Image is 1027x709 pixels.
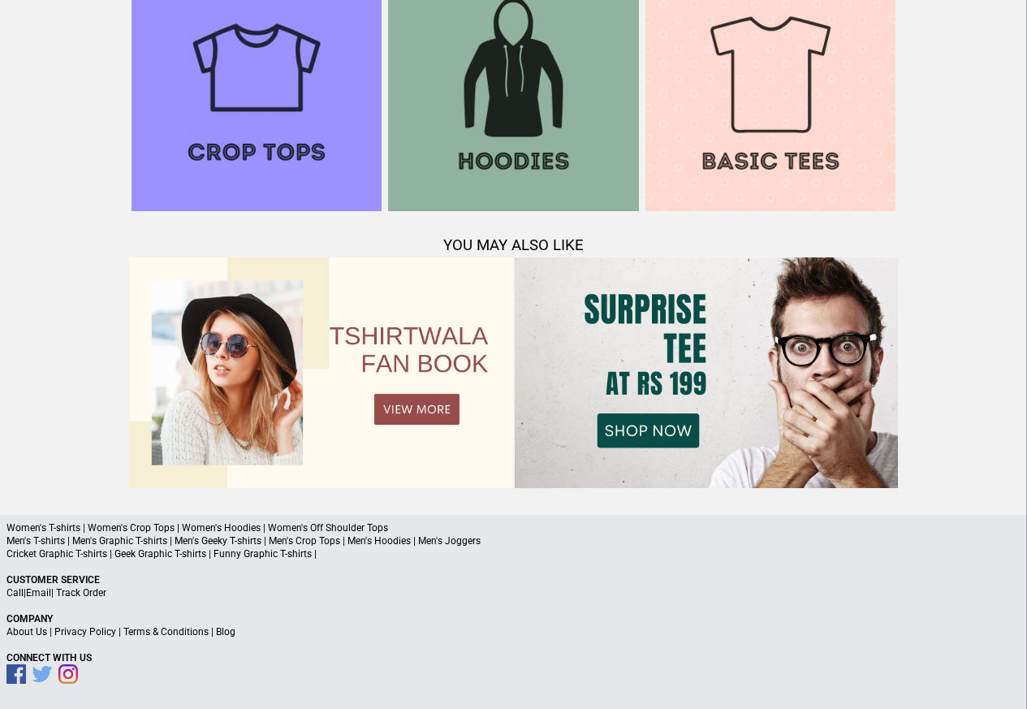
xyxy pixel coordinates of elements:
[56,587,106,599] a: Track Order
[6,587,24,599] a: Call
[6,612,1021,625] p: Company
[6,547,1021,560] p: Cricket Graphic T-shirts | Geek Graphic T-shirts | Funny Graphic T-shirts |
[54,626,116,638] a: Privacy Policy
[26,587,51,599] a: Email
[6,626,47,638] a: About Us
[443,236,584,254] span: YOU MAY ALSO LIKE
[6,651,1021,664] p: Connect With Us
[6,625,1021,638] p: | | |
[6,521,1021,534] p: Women's T-shirts | Women's Crop Tops | Women's Hoodies | Women's Off Shoulder Tops
[6,534,1021,547] p: Men's T-shirts | Men's Graphic T-shirts | Men's Geeky T-shirts | Men's Crop Tops | Men's Hoodies ...
[6,586,1021,599] p: | |
[123,626,209,638] a: Terms & Conditions
[216,626,235,638] a: Blog
[6,573,1021,586] p: Customer Service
